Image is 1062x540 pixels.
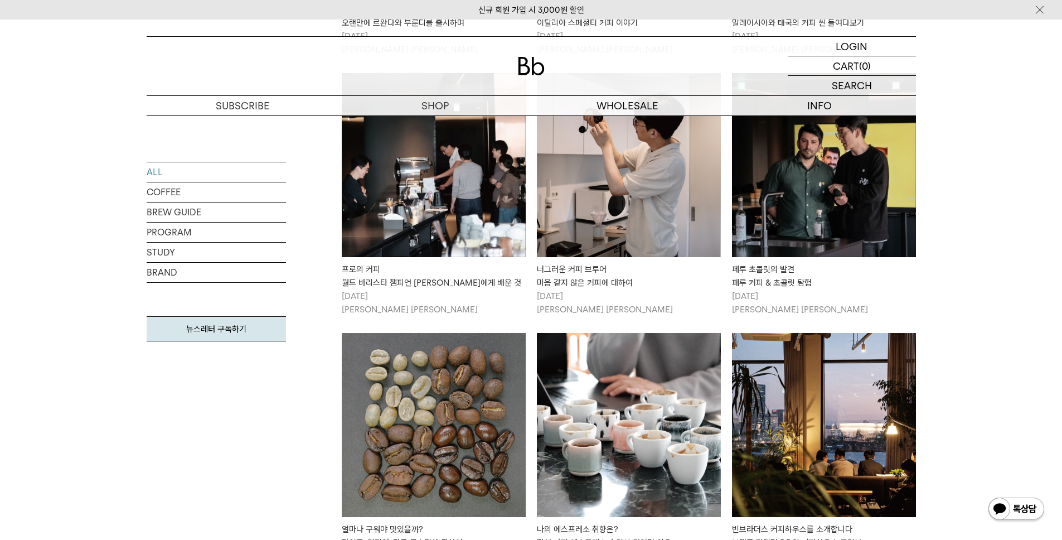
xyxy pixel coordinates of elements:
[859,56,871,75] p: (0)
[147,96,339,115] a: SUBSCRIBE
[339,96,531,115] a: SHOP
[531,96,724,115] p: WHOLESALE
[732,263,916,290] div: 페루 초콜릿의 발견 페루 커피 & 초콜릿 탐험
[537,73,721,316] a: 너그러운 커피 브루어마음 같지 않은 커피에 대하여 너그러운 커피 브루어마음 같지 않은 커피에 대하여 [DATE][PERSON_NAME] [PERSON_NAME]
[788,37,916,56] a: LOGIN
[833,56,859,75] p: CART
[147,182,286,202] a: COFFEE
[836,37,867,56] p: LOGIN
[732,73,916,316] a: 페루 초콜릿의 발견페루 커피 & 초콜릿 탐험 페루 초콜릿의 발견페루 커피 & 초콜릿 탐험 [DATE][PERSON_NAME] [PERSON_NAME]
[537,263,721,290] div: 너그러운 커피 브루어 마음 같지 않은 커피에 대하여
[147,202,286,222] a: BREW GUIDE
[342,290,526,316] p: [DATE] [PERSON_NAME] [PERSON_NAME]
[724,96,916,115] p: INFO
[342,73,526,316] a: 프로의 커피월드 바리스타 챔피언 엄보람님에게 배운 것 프로의 커피월드 바리스타 챔피언 [PERSON_NAME]에게 배운 것 [DATE][PERSON_NAME] [PERSON_...
[537,290,721,316] p: [DATE] [PERSON_NAME] [PERSON_NAME]
[342,263,526,290] div: 프로의 커피 월드 바리스타 챔피언 [PERSON_NAME]에게 배운 것
[788,56,916,76] a: CART (0)
[478,5,584,15] a: 신규 회원 가입 시 3,000원 할인
[987,496,1045,523] img: 카카오톡 채널 1:1 채팅 버튼
[732,73,916,257] img: 페루 초콜릿의 발견페루 커피 & 초콜릿 탐험
[537,333,721,517] img: 나의 에스프레소 취향은?다섯 가지 에스프레소가 인상 깊었던 이유
[147,263,286,282] a: BRAND
[732,290,916,316] p: [DATE] [PERSON_NAME] [PERSON_NAME]
[518,57,545,75] img: 로고
[147,316,286,341] a: 뉴스레터 구독하기
[147,162,286,182] a: ALL
[147,223,286,242] a: PROGRAM
[147,243,286,262] a: STUDY
[832,76,872,95] p: SEARCH
[342,73,526,257] img: 프로의 커피월드 바리스타 챔피언 엄보람님에게 배운 것
[342,333,526,517] img: 얼마나 구워야 맛있을까?라이트, 미디엄, 다크 로스팅에 관하여
[537,73,721,257] img: 너그러운 커피 브루어마음 같지 않은 커피에 대하여
[732,333,916,517] img: 빈브라더스 커피하우스를 소개합니다브랜드 디렉터 DD의 커피하우스 프리뷰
